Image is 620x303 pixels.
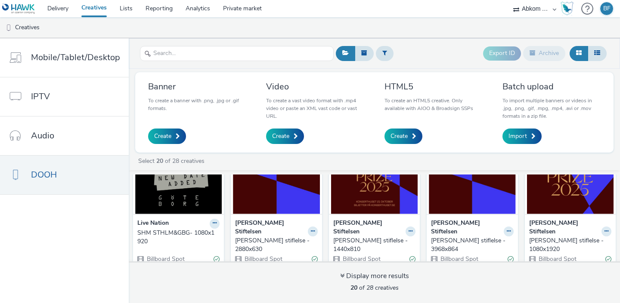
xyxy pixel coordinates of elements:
span: Billboard Spot [342,255,381,263]
a: [PERSON_NAME] stiflelse - 1440x810 [333,236,415,254]
span: DOOH [31,168,57,181]
input: Search... [140,46,334,61]
strong: [PERSON_NAME] Stiftelsen [235,219,305,236]
span: Billboard Spot [244,255,282,263]
p: To import multiple banners or videos in .jpg, .png, .gif, .mpg, .mp4, .avi or .mov formats in a z... [502,97,601,120]
div: Valid [508,254,514,263]
div: [PERSON_NAME] stiflelse - 2880x630 [235,236,314,254]
div: [PERSON_NAME] stiflelse - 1440x810 [333,236,412,254]
strong: [PERSON_NAME] Stiftelsen [529,219,599,236]
span: Create [391,132,408,141]
div: Display more results [340,271,409,281]
span: Billboard Spot [440,255,478,263]
img: dooh [4,24,13,32]
div: Valid [409,254,415,263]
div: [PERSON_NAME] stiflelse - 1080x1920 [529,236,608,254]
h3: Banner [148,81,246,92]
a: [PERSON_NAME] stiflelse - 2880x630 [235,236,317,254]
img: undefined Logo [2,3,35,14]
strong: 20 [156,157,163,165]
div: [PERSON_NAME] stiflelse - 3968x864 [431,236,510,254]
a: [PERSON_NAME] stiflelse - 3968x864 [431,236,513,254]
a: Select of 28 creatives [137,157,208,165]
h3: HTML5 [384,81,483,92]
button: Grid [570,46,588,61]
strong: 20 [350,284,357,292]
p: To create an HTML5 creative. Only available with AIOO & Broadsign SSPs [384,97,483,112]
button: Table [588,46,607,61]
button: Export ID [483,46,521,60]
div: Valid [312,254,318,263]
span: Billboard Spot [146,255,185,263]
a: SHM STHLM&GBG- 1080x1920 [137,229,220,246]
span: IPTV [31,90,50,103]
p: To create a banner with .png, .jpg or .gif formats. [148,97,246,112]
a: Create [148,129,186,144]
span: of 28 creatives [350,284,399,292]
strong: [PERSON_NAME] Stiftelsen [333,219,403,236]
p: To create a vast video format with .mp4 video or paste an XML vast code or vast URL. [266,97,364,120]
span: Mobile/Tablet/Desktop [31,51,120,64]
a: [PERSON_NAME] stiflelse - 1080x1920 [529,236,611,254]
h3: Batch upload [502,81,601,92]
div: SHM STHLM&GBG- 1080x1920 [137,229,216,246]
span: Billboard Spot [538,255,577,263]
img: Hawk Academy [561,2,573,15]
div: BF [603,2,611,15]
h3: Video [266,81,364,92]
div: Valid [605,254,611,263]
a: Import [502,129,542,144]
span: Import [508,132,527,141]
a: Hawk Academy [561,2,577,15]
strong: [PERSON_NAME] Stiftelsen [431,219,501,236]
span: Create [272,132,289,141]
strong: Live Nation [137,219,169,229]
a: Create [384,129,422,144]
span: Audio [31,129,54,142]
button: Archive [523,46,565,61]
a: Create [266,129,304,144]
span: Create [154,132,171,141]
div: Valid [214,254,220,263]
